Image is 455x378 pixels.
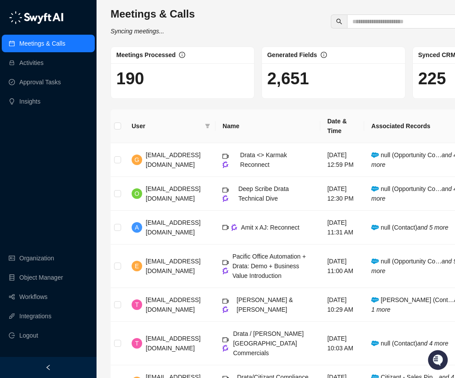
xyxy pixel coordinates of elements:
[87,144,106,151] span: Pylon
[222,195,229,202] img: gong-Dwh8HbPa.png
[146,335,201,352] span: [EMAIL_ADDRESS][DOMAIN_NAME]
[19,35,65,52] a: Meetings & Calls
[62,144,106,151] a: Powered byPylon
[222,337,229,343] span: video-camera
[267,68,400,89] h1: 2,651
[320,245,364,288] td: [DATE] 11:00 AM
[320,109,364,143] th: Date & Time
[146,151,201,168] span: [EMAIL_ADDRESS][DOMAIN_NAME]
[222,187,229,193] span: video-camera
[222,345,229,351] img: gong-Dwh8HbPa.png
[9,35,160,49] p: Welcome 👋
[19,93,40,110] a: Insights
[222,298,229,304] span: video-camera
[238,185,289,202] span: Deep Scribe Drata Technical Dive
[9,9,26,26] img: Swyft AI
[320,211,364,245] td: [DATE] 11:31 AM
[45,364,51,371] span: left
[19,249,54,267] a: Organization
[135,223,139,232] span: A
[222,267,229,274] img: gong-Dwh8HbPa.png
[222,224,229,230] span: video-camera
[222,161,229,168] img: gong-Dwh8HbPa.png
[336,18,342,25] span: search
[30,88,111,95] div: We're available if you need us!
[222,153,229,159] span: video-camera
[18,123,32,132] span: Docs
[320,177,364,211] td: [DATE] 12:30 PM
[135,338,139,348] span: T
[19,327,38,344] span: Logout
[321,52,327,58] span: info-circle
[215,109,320,143] th: Name
[240,151,287,168] span: Drata <> Karmak Reconnect
[233,330,304,356] span: Drata / [PERSON_NAME][GEOGRAPHIC_DATA] Commercials
[48,123,68,132] span: Status
[146,296,201,313] span: [EMAIL_ADDRESS][DOMAIN_NAME]
[135,155,140,165] span: G
[320,143,364,177] td: [DATE] 12:59 PM
[135,300,139,310] span: T
[19,288,47,306] a: Workflows
[19,269,63,286] a: Object Manager
[135,189,140,198] span: O
[9,332,15,338] span: logout
[371,340,448,347] span: null (Contact)
[233,253,306,279] span: Pacific Office Automation + Drata: Demo + Business Value Introduction
[19,54,43,72] a: Activities
[205,123,210,129] span: filter
[116,51,176,58] span: Meetings Processed
[146,185,201,202] span: [EMAIL_ADDRESS][DOMAIN_NAME]
[267,51,317,58] span: Generated Fields
[417,340,448,347] i: and 4 more
[146,258,201,274] span: [EMAIL_ADDRESS][DOMAIN_NAME]
[222,306,229,313] img: gong-Dwh8HbPa.png
[19,73,61,91] a: Approval Tasks
[135,261,139,271] span: E
[9,124,16,131] div: 📚
[30,79,144,88] div: Start new chat
[320,288,364,322] td: [DATE] 10:29 AM
[9,11,64,24] img: logo-05li4sbe.png
[5,119,36,135] a: 📚Docs
[9,49,160,63] h2: How can we help?
[9,79,25,95] img: 5124521997842_fc6d7dfcefe973c2e489_88.png
[179,52,185,58] span: info-circle
[417,224,448,231] i: and 5 more
[132,121,201,131] span: User
[241,224,299,231] span: Amit x AJ: Reconnect
[149,82,160,93] button: Start new chat
[111,28,164,35] i: Syncing meetings...
[39,124,47,131] div: 📶
[36,119,71,135] a: 📶Status
[203,119,212,133] span: filter
[222,259,229,266] span: video-camera
[427,349,451,373] iframe: Open customer support
[111,7,195,21] h3: Meetings & Calls
[146,219,201,236] span: [EMAIL_ADDRESS][DOMAIN_NAME]
[116,68,249,89] h1: 190
[371,224,448,231] span: null (Contact)
[236,296,293,313] span: [PERSON_NAME] & [PERSON_NAME]
[231,224,237,230] img: gong-Dwh8HbPa.png
[320,322,364,365] td: [DATE] 10:03 AM
[19,307,51,325] a: Integrations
